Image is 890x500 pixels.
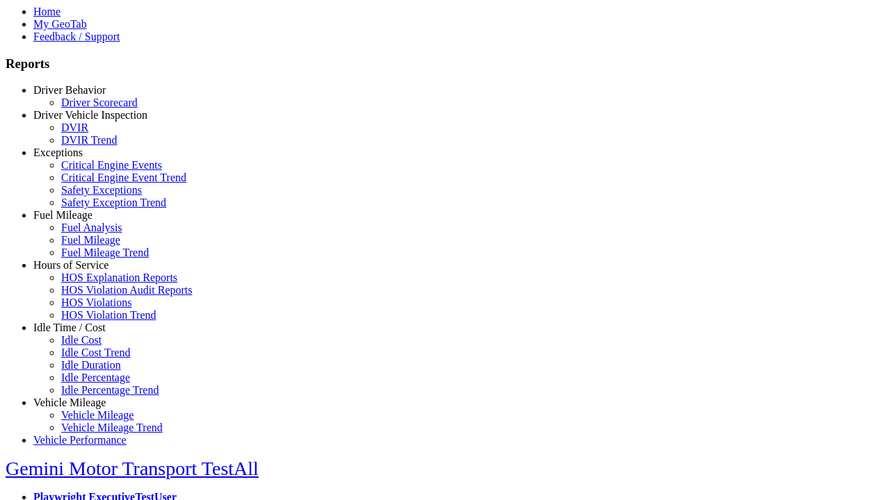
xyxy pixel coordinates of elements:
a: Fuel Mileage [33,209,92,221]
a: Hours of Service [33,259,108,271]
a: HOS Violations [61,297,131,308]
a: Idle Cost [61,334,102,346]
a: DVIR Trend [61,134,117,146]
a: Safety Exception Trend [61,197,166,208]
a: Feedback / Support [33,31,120,42]
a: Idle Percentage Trend [61,384,159,396]
a: Idle Percentage [61,372,130,383]
a: Driver Vehicle Inspection [33,109,147,121]
a: Vehicle Mileage Trend [61,422,163,433]
a: Fuel Mileage Trend [61,247,149,258]
a: Gemini Motor Transport TestAll [6,458,259,479]
a: HOS Violation Trend [61,309,156,321]
h3: Reports [6,56,884,72]
a: Fuel Mileage [61,234,120,246]
a: HOS Explanation Reports [61,272,177,283]
a: Idle Duration [61,359,121,371]
a: Fuel Analysis [61,222,122,233]
a: Vehicle Mileage [61,409,133,421]
a: Idle Time / Cost [33,322,106,333]
a: Vehicle Mileage [33,397,106,408]
a: HOS Violation Audit Reports [61,284,193,296]
a: DVIR [61,122,88,133]
a: Critical Engine Event Trend [61,172,186,183]
a: Home [33,6,60,17]
a: Driver Scorecard [61,97,138,108]
a: Driver Behavior [33,84,106,96]
a: My GeoTab [33,18,87,30]
a: Safety Exceptions [61,184,142,196]
a: Critical Engine Events [61,159,162,171]
a: Idle Cost Trend [61,347,131,358]
a: Vehicle Performance [33,434,127,446]
a: Exceptions [33,147,83,158]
